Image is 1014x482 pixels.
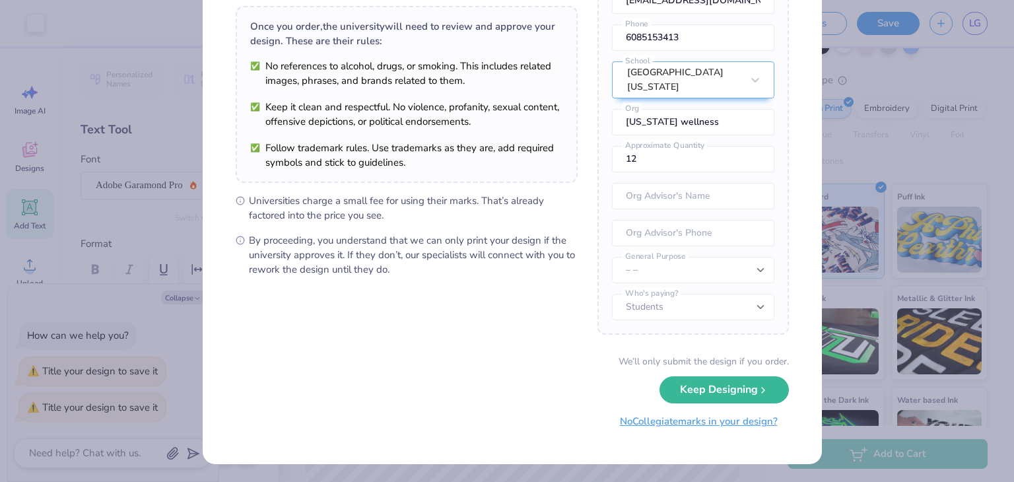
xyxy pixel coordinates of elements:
span: By proceeding, you understand that we can only print your design if the university approves it. I... [249,233,578,277]
span: Universities charge a small fee for using their marks. That’s already factored into the price you... [249,193,578,223]
input: Org [612,109,774,135]
input: Phone [612,24,774,51]
div: We’ll only submit the design if you order. [619,355,789,368]
li: No references to alcohol, drugs, or smoking. This includes related images, phrases, and brands re... [250,59,563,88]
input: Org Advisor's Name [612,183,774,209]
button: Keep Designing [659,376,789,403]
li: Keep it clean and respectful. No violence, profanity, sexual content, offensive depictions, or po... [250,100,563,129]
button: NoCollegiatemarks in your design? [609,408,789,435]
div: [GEOGRAPHIC_DATA][US_STATE] [627,65,742,94]
input: Org Advisor's Phone [612,220,774,246]
li: Follow trademark rules. Use trademarks as they are, add required symbols and stick to guidelines. [250,141,563,170]
input: Approximate Quantity [612,146,774,172]
div: Once you order, the university will need to review and approve your design. These are their rules: [250,19,563,48]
